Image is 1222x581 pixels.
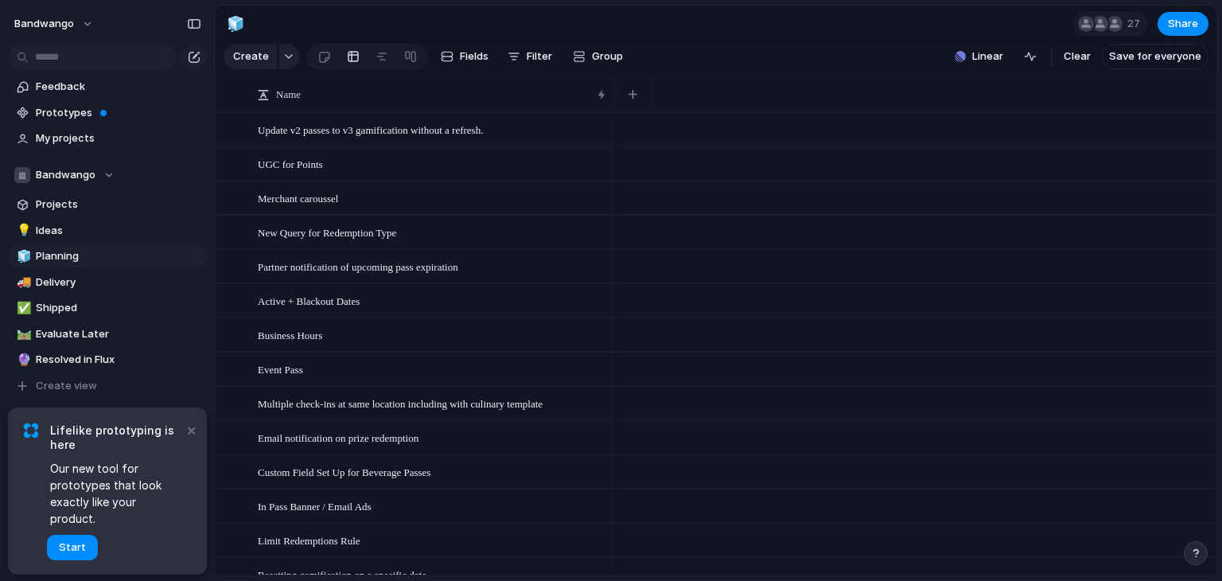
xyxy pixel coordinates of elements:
[17,299,28,318] div: ✅
[50,423,183,452] span: Lifelike prototyping is here
[14,326,30,342] button: 🛤️
[565,44,631,69] button: Group
[592,49,623,64] span: Group
[14,223,30,239] button: 💡
[1057,44,1097,69] button: Clear
[14,275,30,290] button: 🚚
[1127,16,1145,32] span: 27
[17,273,28,291] div: 🚚
[258,223,396,241] span: New Query for Redemption Type
[17,248,28,266] div: 🧊
[36,167,95,183] span: Bandwango
[972,49,1003,64] span: Linear
[8,374,207,398] button: Create view
[1109,49,1201,64] span: Save for everyone
[8,244,207,268] a: 🧊Planning
[527,49,552,64] span: Filter
[36,378,97,394] span: Create view
[36,79,201,95] span: Feedback
[14,352,30,368] button: 🔮
[36,131,201,146] span: My projects
[1158,12,1208,36] button: Share
[8,348,207,372] a: 🔮Resolved in Flux
[8,296,207,320] a: ✅Shipped
[501,44,558,69] button: Filter
[8,163,207,187] button: Bandwango
[258,428,418,446] span: Email notification on prize redemption
[258,497,372,515] span: In Pass Banner / Email Ads
[17,221,28,240] div: 💡
[258,394,543,412] span: Multiple check-ins at same location including with culinary template
[1168,16,1198,32] span: Share
[36,275,201,290] span: Delivery
[36,197,201,213] span: Projects
[36,248,201,264] span: Planning
[258,257,458,275] span: Partner notification of upcoming pass expiration
[223,11,248,37] button: 🧊
[258,326,322,344] span: Business Hours
[59,540,86,556] span: Start
[233,49,269,64] span: Create
[258,360,303,378] span: Event Pass
[1064,49,1091,64] span: Clear
[8,101,207,125] a: Prototypes
[36,352,201,368] span: Resolved in Flux
[17,351,28,369] div: 🔮
[14,16,74,32] span: bandwango
[8,127,207,150] a: My projects
[36,223,201,239] span: Ideas
[47,535,98,560] button: Start
[227,13,244,34] div: 🧊
[181,420,200,439] button: Dismiss
[50,460,183,527] span: Our new tool for prototypes that look exactly like your product.
[17,325,28,343] div: 🛤️
[1102,44,1208,69] button: Save for everyone
[8,271,207,294] a: 🚚Delivery
[14,300,30,316] button: ✅
[36,300,201,316] span: Shipped
[224,44,277,69] button: Create
[258,120,483,138] span: Update v2 passes to v3 gamification without a refresh.
[8,193,207,216] a: Projects
[258,154,323,173] span: UGC for Points
[258,531,360,549] span: Limit Redemptions Rule
[258,462,430,481] span: Custom Field Set Up for Beverage Passes
[8,322,207,346] a: 🛤️Evaluate Later
[258,291,360,310] span: Active + Blackout Dates
[14,248,30,264] button: 🧊
[8,219,207,243] a: 💡Ideas
[276,87,301,103] span: Name
[36,105,201,121] span: Prototypes
[8,75,207,99] a: Feedback
[258,189,338,207] span: Merchant caroussel
[948,45,1010,68] button: Linear
[460,49,488,64] span: Fields
[434,44,495,69] button: Fields
[7,11,102,37] button: bandwango
[36,326,201,342] span: Evaluate Later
